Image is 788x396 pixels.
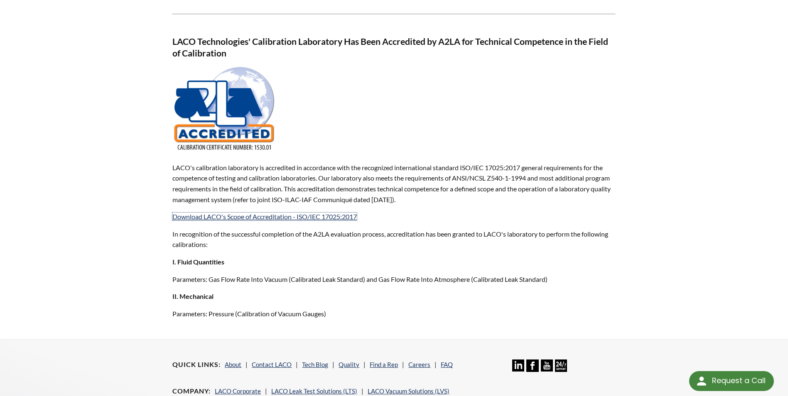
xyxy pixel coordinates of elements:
a: Tech Blog [302,361,328,368]
h3: LACO Technologies' Calibration Laboratory Has Been Accredited by A2LA for Technical Competence in... [172,36,615,59]
a: Download LACO's Scope of Accreditation - ISO/IEC 17025:2017 [172,213,357,220]
strong: II. Mechanical [172,292,214,300]
a: FAQ [441,361,453,368]
a: LACO Leak Test Solutions (LTS) [271,387,357,395]
a: LACO Corporate [215,387,261,395]
p: Parameters: Gas Flow Rate Into Vacuum (Calibrated Leak Standard) and Gas Flow Rate Into Atmospher... [172,274,615,285]
a: About [225,361,241,368]
a: Quality [339,361,359,368]
h4: Quick Links [172,360,221,369]
img: round button [695,374,708,388]
a: Find a Rep [370,361,398,368]
a: LACO Vacuum Solutions (LVS) [368,387,449,395]
div: Request a Call [689,371,774,391]
p: In recognition of the successful completion of the A2LA evaluation process, accreditation has bee... [172,229,615,250]
h4: Company [172,387,211,396]
a: Careers [408,361,430,368]
div: Request a Call [712,371,766,390]
a: Contact LACO [252,361,292,368]
a: 24/7 Support [555,366,567,373]
img: A2LA-ISO 17025 - LACO Technologies [172,66,276,153]
strong: I. Fluid Quantities [172,258,224,266]
img: 24/7 Support Icon [555,359,567,372]
p: LACO's calibration laboratory is accredited in accordance with the recognized international stand... [172,162,615,205]
p: Parameters: Pressure (Calibration of Vacuum Gauges) [172,308,615,319]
